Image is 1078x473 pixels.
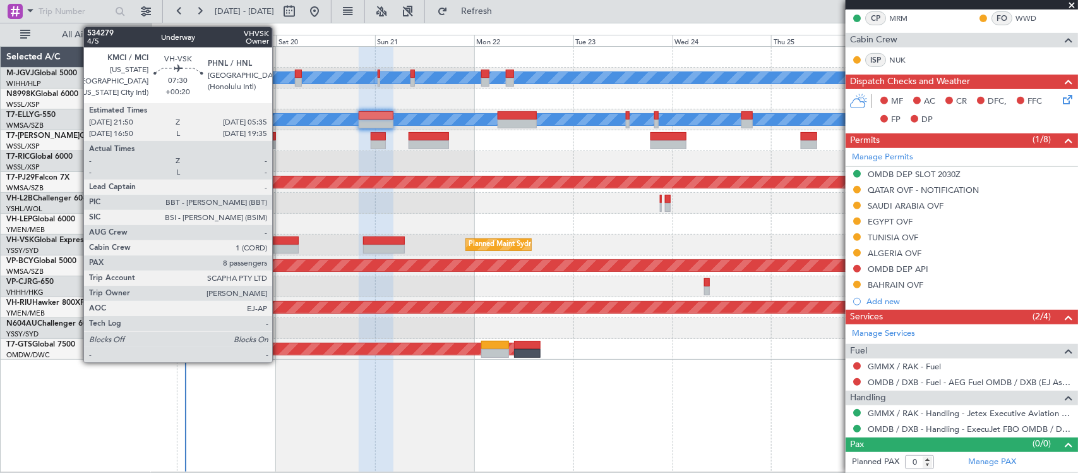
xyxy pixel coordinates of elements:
[6,320,92,328] a: N604AUChallenger 604
[850,33,897,47] span: Cabin Crew
[375,35,474,46] div: Sun 21
[6,236,34,244] span: VH-VSK
[6,132,80,140] span: T7-[PERSON_NAME]
[573,35,673,46] div: Tue 23
[865,53,886,67] div: ISP
[6,320,37,328] span: N604AU
[6,90,78,98] a: N8998KGlobal 6000
[866,296,1072,307] div: Add new
[991,11,1012,25] div: FO
[868,216,913,227] div: EGYPT OVF
[14,25,137,45] button: All Aircraft
[6,132,123,140] a: T7-[PERSON_NAME]Global 7500
[868,377,1072,388] a: OMDB / DXB - Fuel - AEG Fuel OMDB / DXB (EJ Asia Only)
[6,257,76,265] a: VP-BCYGlobal 5000
[33,30,133,39] span: All Aircraft
[6,142,40,151] a: WSSL/XSP
[6,100,40,109] a: WSSL/XSP
[6,257,33,265] span: VP-BCY
[850,75,970,89] span: Dispatch Checks and Weather
[6,246,39,255] a: YSSY/SYD
[868,408,1072,419] a: GMMX / RAK - Handling - Jetex Executive Aviation GMMX / RAK
[6,174,35,181] span: T7-PJ29
[6,111,56,119] a: T7-ELLYG-550
[1027,95,1042,108] span: FFC
[6,278,54,286] a: VP-CJRG-650
[6,153,73,161] a: T7-RICGlobal 6000
[6,329,39,339] a: YSSY/SYD
[6,236,104,244] a: VH-VSKGlobal Express XRS
[6,216,32,223] span: VH-LEP
[6,216,75,223] a: VH-LEPGlobal 6000
[215,6,274,17] span: [DATE] - [DATE]
[924,95,935,108] span: AC
[153,25,175,36] div: [DATE]
[6,341,75,348] a: T7-GTSGlobal 7500
[6,299,85,307] a: VH-RIUHawker 800XP
[891,114,901,126] span: FP
[6,70,77,77] a: M-JGVJGlobal 5000
[889,54,918,66] a: NUK
[6,278,32,286] span: VP-CJR
[868,279,923,290] div: BAHRAIN OVF
[6,163,40,172] a: WSSL/XSP
[850,133,880,148] span: Permits
[852,456,899,469] label: Planned PAX
[956,95,967,108] span: CR
[6,121,44,130] a: WMSA/SZB
[39,2,111,21] input: Trip Number
[469,235,616,254] div: Planned Maint Sydney ([PERSON_NAME] Intl)
[6,90,35,98] span: N8998K
[889,13,918,24] a: MRM
[450,7,503,16] span: Refresh
[921,114,933,126] span: DP
[673,35,772,46] div: Wed 24
[6,225,45,235] a: YMEN/MEB
[1015,13,1044,24] a: WWD
[6,183,44,193] a: WMSA/SZB
[868,232,918,243] div: TUNISIA OVF
[6,204,42,214] a: YSHL/WOL
[6,341,32,348] span: T7-GTS
[6,267,44,276] a: WMSA/SZB
[852,328,915,340] a: Manage Services
[6,299,32,307] span: VH-RIU
[276,35,375,46] div: Sat 20
[988,95,1007,108] span: DFC,
[868,185,979,195] div: QATAR OVF - NOTIFICATION
[850,391,886,405] span: Handling
[6,195,87,202] a: VH-L2BChallenger 604
[6,350,50,360] a: OMDW/DWC
[6,153,30,161] span: T7-RIC
[474,35,573,46] div: Mon 22
[868,248,921,259] div: ALGERIA OVF
[868,424,1072,434] a: OMDB / DXB - Handling - ExecuJet FBO OMDB / DXB
[771,35,870,46] div: Thu 25
[177,35,276,46] div: Fri 19
[6,195,33,202] span: VH-L2B
[1033,133,1051,146] span: (1/8)
[850,438,864,452] span: Pax
[431,1,507,21] button: Refresh
[852,151,913,164] a: Manage Permits
[6,174,69,181] a: T7-PJ29Falcon 7X
[868,169,961,180] div: OMDB DEP SLOT 2030Z
[1033,310,1051,323] span: (2/4)
[70,235,286,254] div: AOG Maint [US_STATE][GEOGRAPHIC_DATA] ([US_STATE] City Intl)
[865,11,886,25] div: CP
[868,361,941,372] a: GMMX / RAK - Fuel
[6,309,45,318] a: YMEN/MEB
[868,264,928,274] div: OMDB DEP API
[6,111,34,119] span: T7-ELLY
[868,200,943,211] div: SAUDI ARABIA OVF
[891,95,903,108] span: MF
[6,70,34,77] span: M-JGVJ
[850,310,883,324] span: Services
[6,288,44,297] a: VHHH/HKG
[6,79,41,89] a: WIHH/HLP
[850,344,867,359] span: Fuel
[1033,437,1051,450] span: (0/0)
[968,456,1016,469] a: Manage PAX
